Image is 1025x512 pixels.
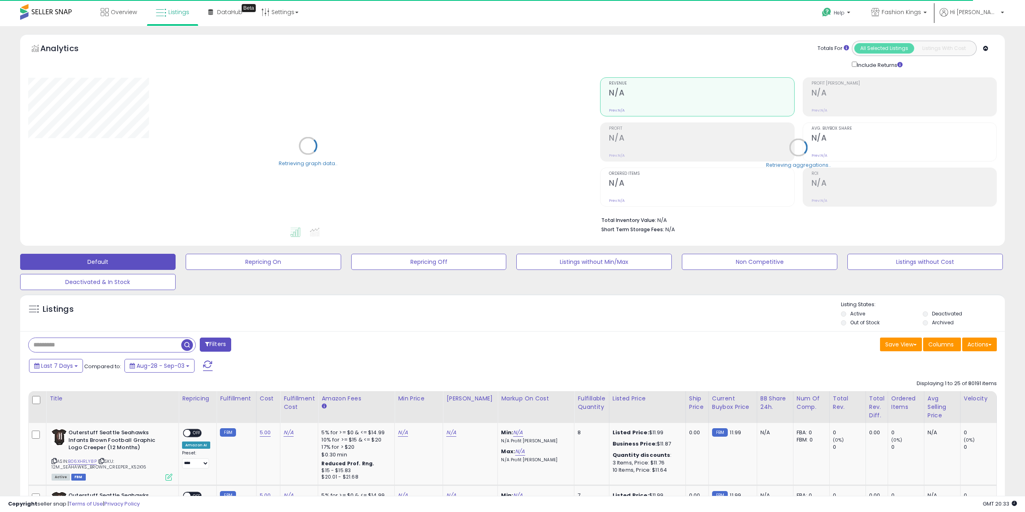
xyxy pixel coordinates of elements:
small: FBM [220,491,236,500]
b: Business Price: [613,440,657,448]
div: Repricing [182,394,213,403]
button: Columns [923,338,961,351]
span: 11.99 [730,429,741,436]
button: Default [20,254,176,270]
button: Listings without Min/Max [516,254,672,270]
span: Hi [PERSON_NAME] [950,8,998,16]
div: Avg Selling Price [928,394,957,420]
strong: Copyright [8,500,37,508]
button: Repricing Off [351,254,507,270]
label: Active [850,310,865,317]
span: | SKU: 12M_SEAHAWKS_BROWN_CREEPER_K52K16 [52,458,147,470]
div: FBA: 0 [797,429,823,436]
div: Fulfillment [220,394,253,403]
span: Aug-28 - Sep-03 [137,362,184,370]
small: (0%) [891,437,903,443]
div: 17% for > $20 [321,444,388,451]
div: 0 [891,492,924,499]
label: Archived [932,319,954,326]
div: Cost [260,394,277,403]
div: Min Price [398,394,439,403]
div: Preset: [182,450,210,468]
a: B06XHRLY8P [68,458,97,465]
th: The percentage added to the cost of goods (COGS) that forms the calculator for Min & Max prices. [498,391,574,423]
span: OFF [191,492,203,499]
div: 0 [964,492,996,499]
span: DataHub [217,8,242,16]
div: 0 [891,444,924,451]
button: Last 7 Days [29,359,83,373]
div: Displaying 1 to 25 of 80191 items [917,380,997,388]
i: Get Help [822,7,832,17]
div: [PERSON_NAME] [446,394,494,403]
div: Fulfillable Quantity [578,394,605,411]
button: Listings without Cost [847,254,1003,270]
div: Num of Comp. [797,394,826,411]
button: Save View [880,338,922,351]
a: 5.00 [260,429,271,437]
div: 0.00 [869,429,882,436]
a: Hi [PERSON_NAME] [940,8,1004,26]
b: Max: [501,448,515,455]
p: Listing States: [841,301,1005,309]
button: Repricing On [186,254,341,270]
button: Deactivated & In Stock [20,274,176,290]
span: All listings currently available for purchase on Amazon [52,474,70,481]
span: 11.99 [730,491,741,499]
button: Non Competitive [682,254,837,270]
div: : [613,452,679,459]
div: 5% for >= $0 & <= $14.99 [321,492,388,499]
div: seller snap | | [8,500,140,508]
button: Aug-28 - Sep-03 [124,359,195,373]
span: Overview [111,8,137,16]
label: Out of Stock [850,319,880,326]
div: Tooltip anchor [242,4,256,12]
span: Columns [928,340,954,348]
h5: Listings [43,304,74,315]
img: 517REqVpZWL._SL40_.jpg [52,492,66,508]
a: Help [816,1,858,26]
div: 7 [578,492,603,499]
span: Listings [168,8,189,16]
span: Fashion Kings [882,8,921,16]
small: Amazon Fees. [321,403,326,410]
b: Listed Price: [613,429,649,436]
span: OFF [191,430,203,437]
div: N/A [760,492,787,499]
div: 0 [833,429,866,436]
a: N/A [284,491,293,500]
button: Filters [200,338,231,352]
button: Actions [962,338,997,351]
div: FBM: 0 [797,436,823,444]
div: 10% for >= $15 & <= $20 [321,436,388,444]
div: Amazon Fees [321,394,391,403]
a: Privacy Policy [104,500,140,508]
span: Help [834,9,845,16]
div: Include Returns [846,60,912,69]
div: 5% for >= $0 & <= $14.99 [321,429,388,436]
div: Fulfillment Cost [284,394,315,411]
div: 0 [833,444,866,451]
p: N/A Profit [PERSON_NAME] [501,457,568,463]
small: (0%) [964,437,975,443]
span: FBM [71,474,86,481]
div: FBA: 0 [797,492,823,499]
b: Outerstuff Seattle Seahawks Infants Brown Football Graphic Logo Creeper (12 Months) [68,429,166,454]
a: Terms of Use [69,500,103,508]
div: 0.00 [689,429,702,436]
a: N/A [513,429,523,437]
a: N/A [513,491,523,500]
b: Reduced Prof. Rng. [321,460,374,467]
div: $0.30 min [321,451,388,458]
img: 517REqVpZWL._SL40_.jpg [52,429,66,445]
h5: Analytics [40,43,94,56]
a: N/A [398,491,408,500]
div: 0 [891,429,924,436]
div: Current Buybox Price [712,394,754,411]
div: Total Rev. Diff. [869,394,884,420]
span: 2025-09-11 20:33 GMT [983,500,1017,508]
label: Deactivated [932,310,962,317]
span: Last 7 Days [41,362,73,370]
b: Listed Price: [613,491,649,499]
div: Ordered Items [891,394,921,411]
